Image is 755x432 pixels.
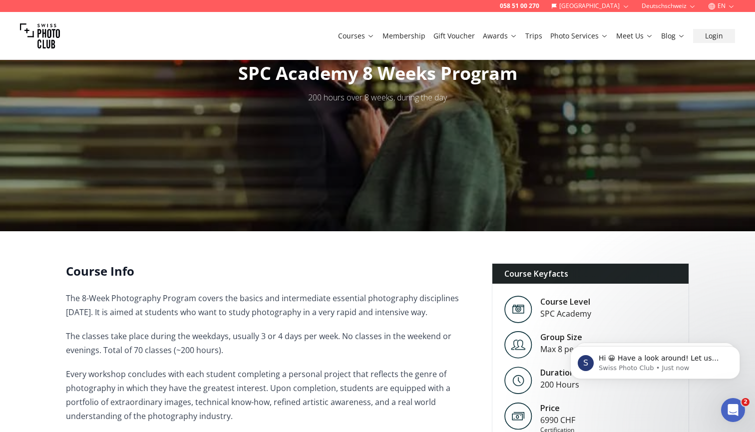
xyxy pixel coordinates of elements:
div: Duration [540,367,579,379]
iframe: Intercom notifications message [555,325,755,395]
a: Meet Us [616,31,653,41]
a: Photo Services [550,31,608,41]
div: Course Keyfacts [492,264,689,284]
button: Awards [479,29,521,43]
a: Trips [525,31,542,41]
span: 2 [742,398,750,406]
p: The classes take place during the weekdays, usually 3 or 4 days per week. No classes in the weeke... [66,329,476,357]
button: Login [693,29,735,43]
a: Courses [338,31,375,41]
button: Trips [521,29,546,43]
div: 200 Hours [540,379,579,391]
div: Price [540,402,575,414]
button: Blog [657,29,689,43]
img: Level [504,331,532,359]
a: Membership [382,31,425,41]
a: 058 51 00 270 [500,2,539,10]
span: SPC Academy 8 Weeks Program [238,61,517,85]
a: Awards [483,31,517,41]
a: Blog [661,31,685,41]
iframe: Intercom live chat [721,398,745,422]
button: Membership [378,29,429,43]
button: Gift Voucher [429,29,479,43]
button: Photo Services [546,29,612,43]
div: Course Level [540,296,591,308]
span: 200 hours over 8 weeks, during the day [308,92,447,103]
div: Group Size [540,331,590,343]
p: The 8-Week Photography Program covers the basics and intermediate essential photography disciplin... [66,291,476,319]
a: Gift Voucher [433,31,475,41]
div: Max 8 people [540,343,590,355]
img: Price [504,402,532,430]
img: Level [504,367,532,394]
button: Courses [334,29,378,43]
img: Level [504,296,532,323]
p: Every workshop concludes with each student completing a personal project that reflects the genre ... [66,367,476,423]
h2: Course Info [66,263,476,279]
div: SPC Academy [540,308,591,320]
img: Swiss photo club [20,16,60,56]
div: 6990 CHF [540,414,575,426]
button: Meet Us [612,29,657,43]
